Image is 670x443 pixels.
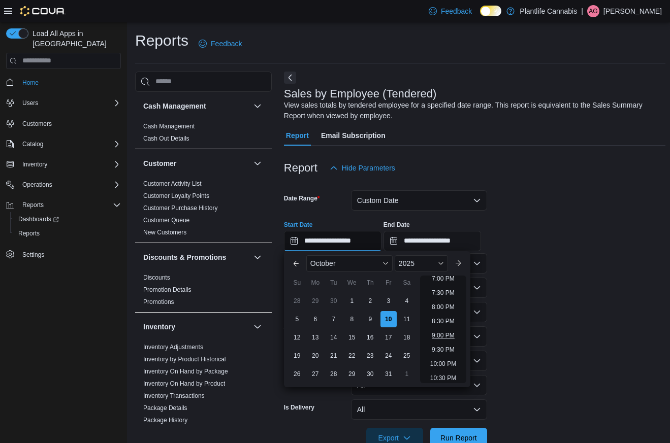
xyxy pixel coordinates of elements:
[14,227,44,240] a: Reports
[587,5,599,17] div: Angelo Gomez
[399,259,414,267] span: 2025
[18,229,40,237] span: Reports
[288,255,304,271] button: Previous Month
[284,403,314,412] label: Is Delivery
[22,99,38,107] span: Users
[22,181,52,189] span: Operations
[18,248,121,260] span: Settings
[28,28,121,49] span: Load All Apps in [GEOGRAPHIC_DATA]
[440,433,477,443] span: Run Report
[307,293,324,309] div: day-29
[143,380,225,387] a: Inventory On Hand by Product
[143,252,226,262] h3: Discounts & Promotions
[284,162,317,174] h3: Report
[289,275,305,291] div: Su
[143,229,186,236] a: New Customers
[18,138,47,150] button: Catalog
[284,231,381,251] input: Press the down key to enter a popover containing a calendar. Press the escape key to close the po...
[2,247,125,261] button: Settings
[428,344,459,356] li: 9:30 PM
[473,332,481,340] button: Open list of options
[399,329,415,346] div: day-18
[143,392,205,399] a: Inventory Transactions
[450,255,466,271] button: Next month
[143,204,218,212] span: Customer Purchase History
[143,122,195,130] span: Cash Management
[284,221,313,229] label: Start Date
[2,178,125,192] button: Operations
[581,5,583,17] p: |
[2,137,125,151] button: Catalog
[143,298,174,306] span: Promotions
[284,100,661,121] div: View sales totals by tendered employee for a specified date range. This report is equivalent to t...
[380,275,397,291] div: Fr
[143,134,189,143] span: Cash Out Details
[399,293,415,309] div: day-4
[344,311,360,327] div: day-8
[18,76,121,89] span: Home
[399,366,415,382] div: day-1
[307,366,324,382] div: day-27
[395,255,448,271] div: Button. Open the year selector. 2025 is currently selected.
[473,259,481,267] button: Open list of options
[284,88,437,100] h3: Sales by Employee (Tendered)
[143,355,226,363] span: Inventory by Product Historical
[2,198,125,212] button: Reports
[384,221,410,229] label: End Date
[426,358,460,370] li: 10:00 PM
[326,158,399,178] button: Hide Parameters
[428,301,459,313] li: 8:00 PM
[143,286,192,293] a: Promotion Details
[2,157,125,172] button: Inventory
[251,251,264,263] button: Discounts & Promotions
[135,30,188,51] h1: Reports
[326,293,342,309] div: day-30
[18,249,48,261] a: Settings
[326,366,342,382] div: day-28
[362,293,378,309] div: day-2
[211,39,242,49] span: Feedback
[284,72,296,84] button: Next
[362,348,378,364] div: day-23
[428,329,459,342] li: 9:00 PM
[135,271,272,312] div: Discounts & Promotions
[520,5,577,17] p: Plantlife Cannabis
[289,311,305,327] div: day-5
[143,343,203,351] span: Inventory Adjustments
[18,199,121,211] span: Reports
[342,163,395,173] span: Hide Parameters
[143,101,206,111] h3: Cash Management
[18,138,121,150] span: Catalog
[143,368,228,375] a: Inventory On Hand by Package
[380,311,397,327] div: day-10
[326,329,342,346] div: day-14
[251,100,264,112] button: Cash Management
[351,399,487,420] button: All
[143,367,228,376] span: Inventory On Hand by Package
[143,274,170,281] a: Discounts
[22,201,44,209] span: Reports
[362,329,378,346] div: day-16
[22,140,43,148] span: Catalog
[289,366,305,382] div: day-26
[143,344,203,351] a: Inventory Adjustments
[307,329,324,346] div: day-13
[6,71,121,288] nav: Complex example
[344,348,360,364] div: day-22
[143,158,249,168] button: Customer
[307,348,324,364] div: day-20
[307,311,324,327] div: day-6
[18,179,56,191] button: Operations
[18,179,121,191] span: Operations
[143,356,226,363] a: Inventory by Product Historical
[143,416,187,424] span: Package History
[18,199,48,211] button: Reports
[143,205,218,212] a: Customer Purchase History
[143,101,249,111] button: Cash Management
[143,404,187,412] span: Package Details
[380,329,397,346] div: day-17
[344,275,360,291] div: We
